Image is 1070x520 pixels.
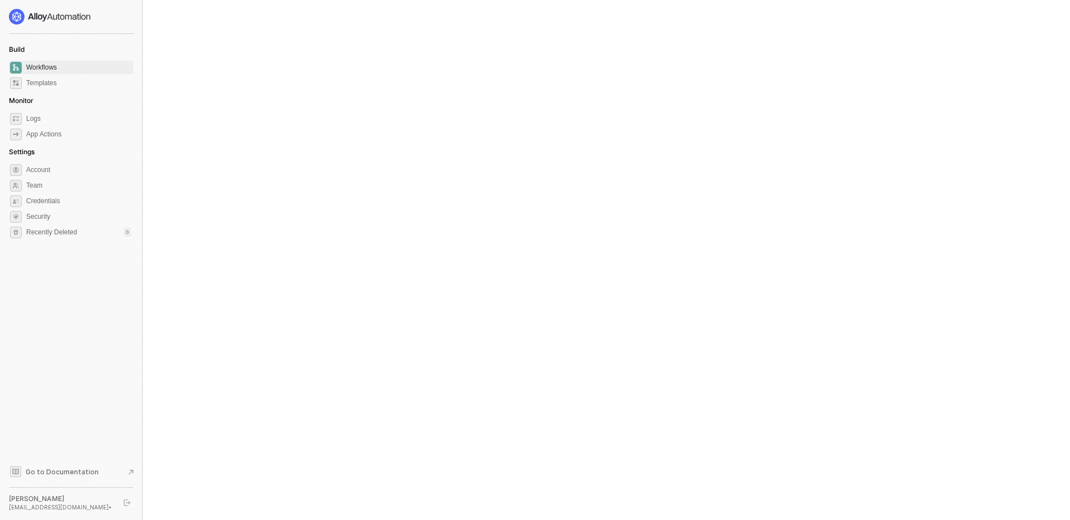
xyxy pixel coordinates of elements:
div: [EMAIL_ADDRESS][DOMAIN_NAME] • [9,503,114,511]
span: Team [26,179,131,192]
span: Monitor [9,96,33,105]
span: Security [26,210,131,223]
div: [PERSON_NAME] [9,494,114,503]
span: marketplace [10,77,22,89]
span: Go to Documentation [26,467,99,477]
span: Build [9,45,25,53]
span: icon-app-actions [10,129,22,140]
span: document-arrow [125,467,137,478]
span: security [10,211,22,223]
span: Credentials [26,194,131,208]
span: Workflows [26,61,131,74]
div: 0 [124,228,131,237]
span: team [10,180,22,192]
span: Recently Deleted [26,228,77,237]
span: settings [10,227,22,238]
img: logo [9,9,91,24]
span: settings [10,164,22,176]
span: dashboard [10,62,22,73]
span: Logs [26,112,131,125]
span: Settings [9,148,35,156]
a: logo [9,9,133,24]
span: Templates [26,76,131,90]
span: Account [26,163,131,176]
a: Knowledge Base [9,465,134,478]
div: App Actions [26,130,61,139]
span: credentials [10,195,22,207]
span: icon-logs [10,113,22,125]
span: documentation [10,466,21,477]
span: logout [124,499,130,506]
